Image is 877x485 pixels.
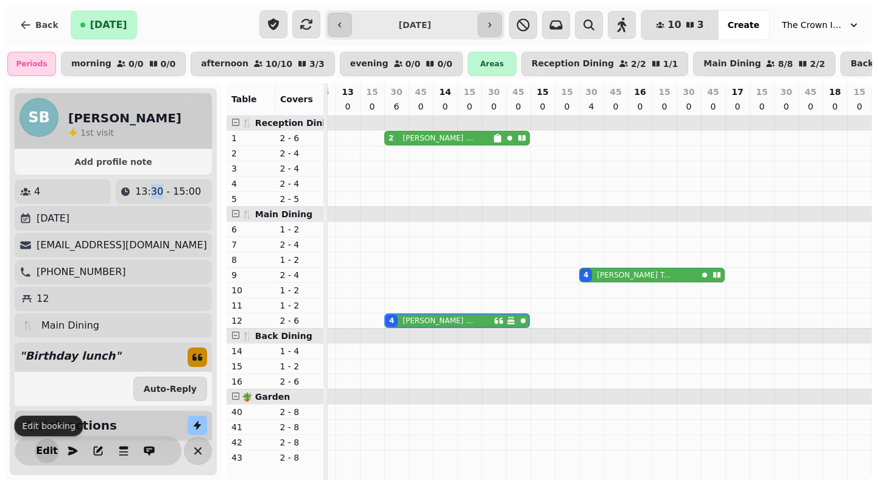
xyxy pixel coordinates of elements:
button: [DATE] [71,10,137,40]
p: 0 [367,100,377,113]
div: 2 [389,133,393,143]
span: [DATE] [90,20,127,30]
p: 0 [684,100,694,113]
p: 2 - 4 [280,162,319,175]
p: afternoon [201,59,248,69]
p: 2 - 6 [280,132,319,144]
span: SB [28,110,50,125]
p: [PERSON_NAME] Turone [597,270,674,280]
button: Back [10,10,68,40]
span: Covers [280,94,313,104]
p: visit [80,127,114,139]
p: 2 - 4 [280,269,319,281]
p: 0 [733,100,742,113]
p: 30 [683,86,694,98]
span: 🍴 Back Dining [242,331,312,341]
p: 0 [830,100,840,113]
p: 1 - 2 [280,284,319,296]
p: 0 [806,100,815,113]
h2: [PERSON_NAME] [68,110,181,127]
p: 0 / 0 [406,60,421,68]
span: st [86,128,96,138]
p: 2 - 8 [280,406,319,418]
p: 0 [416,100,426,113]
p: 15 [463,86,475,98]
p: 13 [342,86,353,98]
p: 7 [231,239,270,251]
p: 12 [231,315,270,327]
p: 2 - 6 [280,375,319,388]
p: 14 [439,86,451,98]
span: 🍴 Reception Dining [242,118,337,128]
button: Main Dining8/82/2 [693,52,835,76]
span: Back [35,21,58,29]
p: 8 / 8 [778,60,793,68]
p: 4 [231,178,270,190]
span: 🪴 Garden [242,392,290,402]
div: Periods [7,52,56,76]
div: 4 [389,316,394,326]
p: 2 - 8 [280,436,319,448]
p: 2 - 8 [280,421,319,433]
span: Create [728,21,759,29]
button: 103 [641,10,718,40]
p: 2 - 6 [280,315,319,327]
p: 18 [829,86,840,98]
p: 43 [231,452,270,464]
p: Main Dining [41,318,99,333]
p: 0 [343,100,353,113]
button: The Crown Inn [775,14,867,36]
p: 30 [488,86,499,98]
p: 0 [757,100,767,113]
p: 1 [231,132,270,144]
p: " Birthday lunch " [15,343,126,369]
p: 12 [37,291,49,306]
p: 3 / 3 [309,60,325,68]
span: The Crown Inn [782,19,843,31]
p: 13:30 - 15:00 [135,184,201,199]
p: 15 [537,86,548,98]
p: 45 [415,86,426,98]
p: [PERSON_NAME] clear [403,133,473,143]
p: 1 - 2 [280,254,319,266]
p: 11 [231,299,270,312]
p: 10 / 10 [266,60,292,68]
p: 0 / 0 [437,60,453,68]
p: 45 [512,86,524,98]
iframe: Chat Widget [816,427,877,485]
span: Add profile note [29,158,197,166]
p: 1 / 1 [663,60,678,68]
p: 41 [231,421,270,433]
p: 2 - 5 [280,193,319,205]
p: 30 [585,86,597,98]
p: 2 - 8 [280,452,319,464]
p: evening [350,59,389,69]
span: 3 [697,20,704,30]
p: 30 [780,86,792,98]
p: 0 [538,100,548,113]
p: 1 - 2 [280,223,319,236]
p: 2 - 4 [280,239,319,251]
p: 40 [231,406,270,418]
p: 45 [610,86,621,98]
p: 15 [658,86,670,98]
p: 0 [854,100,864,113]
button: Create [718,10,769,40]
button: Add profile note [19,154,207,170]
div: Areas [468,52,516,76]
p: 1 - 2 [280,360,319,372]
p: 16 [634,86,646,98]
p: 30 [390,86,402,98]
p: 45 [805,86,816,98]
p: 17 [731,86,743,98]
p: [PERSON_NAME] Bentley [403,316,473,326]
p: 4 [586,100,596,113]
p: 0 [562,100,572,113]
p: 0 [611,100,621,113]
button: Auto-Reply [133,377,207,401]
p: 0 / 0 [161,60,176,68]
p: [PHONE_NUMBER] [37,265,126,279]
p: 4 [34,184,40,199]
p: 🍴 [22,318,34,333]
p: 0 [660,100,669,113]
